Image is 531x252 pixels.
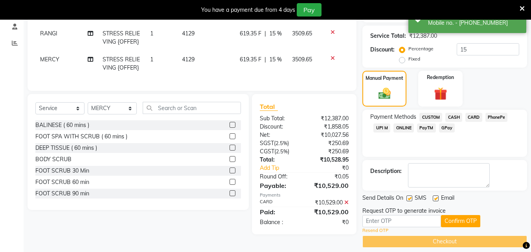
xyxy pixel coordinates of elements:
div: BALINESE ( 60 mins ) [35,121,89,129]
span: | [265,29,266,38]
div: Service Total: [370,32,406,40]
span: 1 [150,30,153,37]
span: GPay [439,123,455,132]
span: CASH [445,113,462,122]
div: Request OTP to generate invoice [362,207,446,215]
span: Total [260,103,278,111]
div: ₹10,529.00 [304,181,355,190]
span: 4129 [182,30,195,37]
img: _cash.svg [375,86,395,101]
span: PhonePe [485,113,508,122]
span: 3509.65 [292,30,312,37]
span: 3509.65 [292,56,312,63]
div: ( ) [254,139,304,147]
div: ₹10,027.56 [304,131,355,139]
span: RANGI [40,30,57,37]
div: Round Off: [254,173,304,181]
div: CARD [254,199,304,207]
label: Percentage [408,45,434,52]
div: ₹250.69 [304,147,355,156]
span: CGST [260,148,274,155]
span: Send Details On [362,194,403,204]
div: DEEP TISSUE ( 60 mins ) [35,144,97,152]
span: 15 % [269,55,282,64]
div: Description: [370,167,402,175]
div: ₹10,529.00 [304,207,355,217]
span: Payment Methods [370,113,416,121]
input: Enter OTP [362,215,441,227]
div: Net: [254,131,304,139]
div: ₹250.69 [304,139,355,147]
div: Discount: [254,123,304,131]
span: ONLINE [393,123,414,132]
span: UPI M [373,123,390,132]
div: ₹10,528.95 [304,156,355,164]
span: 4129 [182,56,195,63]
div: Sub Total: [254,114,304,123]
div: You have a payment due from 4 days [201,6,295,14]
span: 1 [150,56,153,63]
span: MERCY [40,56,59,63]
div: Payable: [254,181,304,190]
span: CUSTOM [419,113,442,122]
span: Email [441,194,454,204]
span: | [265,55,266,64]
label: Manual Payment [366,75,403,82]
div: BODY SCRUB [35,155,72,164]
span: SGST [260,140,274,147]
span: SMS [415,194,426,204]
div: Payments [260,192,349,199]
div: FOOT SCRUB 30 Min [35,167,89,175]
span: PayTM [417,123,436,132]
div: ₹12,387.00 [304,114,355,123]
span: 2.5% [276,140,287,146]
input: Search or Scan [143,102,241,114]
a: Resend OTP [362,227,388,234]
div: ₹10,529.00 [304,199,355,207]
div: ( ) [254,147,304,156]
div: FOOT SCRUB 60 min [35,178,89,186]
button: Confirm OTP [441,215,480,227]
span: 619.35 F [240,55,261,64]
span: STRESS RELIEVING {OFFER} [103,56,140,71]
a: Add Tip [254,164,312,172]
div: FOOT SCRUB 90 min [35,189,89,198]
img: _gift.svg [430,86,451,102]
div: Paid: [254,207,304,217]
label: Fixed [408,55,420,63]
span: 15 % [269,29,282,38]
div: Balance : [254,218,304,226]
div: ₹0 [304,218,355,226]
button: Pay [297,3,322,17]
div: ₹0 [313,164,355,172]
div: ₹0.05 [304,173,355,181]
div: Total: [254,156,304,164]
div: Discount: [370,46,395,54]
div: ₹1,858.05 [304,123,355,131]
span: 619.35 F [240,29,261,38]
label: Redemption [427,74,454,81]
span: 2.5% [276,148,288,155]
div: ₹12,387.00 [409,32,437,40]
span: STRESS RELIEVING {OFFER} [103,30,140,45]
div: FOOT SPA WITH SCRUB ( 60 mins ) [35,132,127,141]
span: CARD [465,113,482,122]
